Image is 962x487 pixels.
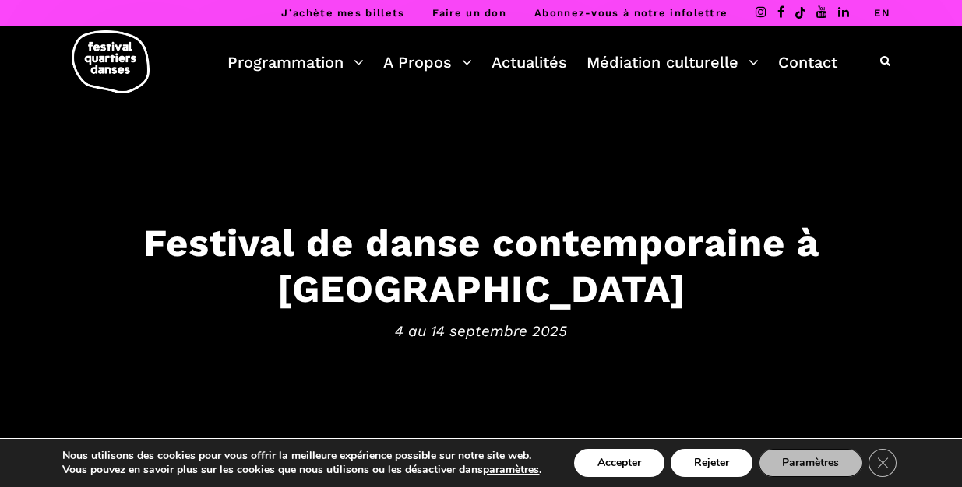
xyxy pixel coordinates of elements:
[62,463,541,477] p: Vous pouvez en savoir plus sur les cookies que nous utilisons ou les désactiver dans .
[869,449,897,477] button: Close GDPR Cookie Banner
[16,219,946,311] h3: Festival de danse contemporaine à [GEOGRAPHIC_DATA]
[16,319,946,342] span: 4 au 14 septembre 2025
[587,49,759,75] a: Médiation culturelle
[874,7,890,19] a: EN
[759,449,862,477] button: Paramètres
[227,49,364,75] a: Programmation
[492,49,567,75] a: Actualités
[534,7,728,19] a: Abonnez-vous à notre infolettre
[574,449,664,477] button: Accepter
[483,463,539,477] button: paramètres
[432,7,506,19] a: Faire un don
[383,49,472,75] a: A Propos
[281,7,404,19] a: J’achète mes billets
[72,30,150,93] img: logo-fqd-med
[778,49,837,75] a: Contact
[62,449,541,463] p: Nous utilisons des cookies pour vous offrir la meilleure expérience possible sur notre site web.
[671,449,752,477] button: Rejeter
